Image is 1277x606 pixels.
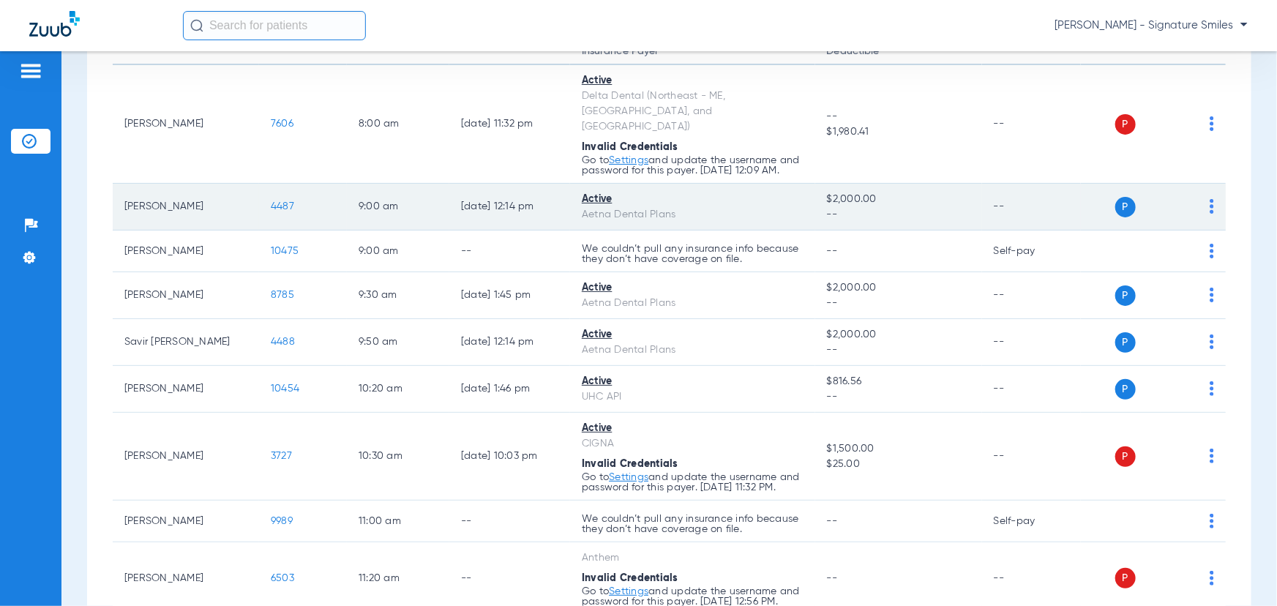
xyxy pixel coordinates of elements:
[827,516,838,526] span: --
[1210,449,1214,463] img: group-dot-blue.svg
[982,272,1081,319] td: --
[582,244,804,264] p: We couldn’t pull any insurance info because they don’t have coverage on file.
[827,44,970,59] span: Deductible
[827,441,970,457] span: $1,500.00
[113,366,259,413] td: [PERSON_NAME]
[347,65,449,184] td: 8:00 AM
[113,413,259,501] td: [PERSON_NAME]
[582,89,804,135] div: Delta Dental (Northeast - ME, [GEOGRAPHIC_DATA], and [GEOGRAPHIC_DATA])
[582,142,678,152] span: Invalid Credentials
[271,384,299,394] span: 10454
[582,73,804,89] div: Active
[1210,116,1214,131] img: group-dot-blue.svg
[113,272,259,319] td: [PERSON_NAME]
[1210,514,1214,528] img: group-dot-blue.svg
[982,319,1081,366] td: --
[1210,381,1214,396] img: group-dot-blue.svg
[582,343,804,358] div: Aetna Dental Plans
[609,586,648,596] a: Settings
[271,337,295,347] span: 4488
[827,296,970,311] span: --
[982,501,1081,542] td: Self-pay
[1210,334,1214,349] img: group-dot-blue.svg
[582,421,804,436] div: Active
[582,280,804,296] div: Active
[449,184,570,231] td: [DATE] 12:14 PM
[1210,199,1214,214] img: group-dot-blue.svg
[827,374,970,389] span: $816.56
[271,201,294,212] span: 4487
[827,280,970,296] span: $2,000.00
[449,231,570,272] td: --
[271,451,292,461] span: 3727
[827,207,970,222] span: --
[271,290,294,300] span: 8785
[582,192,804,207] div: Active
[827,573,838,583] span: --
[582,472,804,493] p: Go to and update the username and password for this payer. [DATE] 11:32 PM.
[827,192,970,207] span: $2,000.00
[113,184,259,231] td: [PERSON_NAME]
[1115,285,1136,306] span: P
[347,501,449,542] td: 11:00 AM
[271,573,294,583] span: 6503
[827,246,838,256] span: --
[982,65,1081,184] td: --
[827,124,970,140] span: $1,980.41
[1210,244,1214,258] img: group-dot-blue.svg
[827,457,970,472] span: $25.00
[113,65,259,184] td: [PERSON_NAME]
[347,231,449,272] td: 9:00 AM
[827,109,970,124] span: --
[1210,288,1214,302] img: group-dot-blue.svg
[982,413,1081,501] td: --
[1115,197,1136,217] span: P
[609,472,648,482] a: Settings
[347,366,449,413] td: 10:20 AM
[1115,379,1136,400] span: P
[271,119,293,129] span: 7606
[1115,568,1136,588] span: P
[183,11,366,40] input: Search for patients
[582,296,804,311] div: Aetna Dental Plans
[582,44,804,59] span: Insurance Payer
[1204,536,1277,606] iframe: Chat Widget
[449,501,570,542] td: --
[582,550,804,566] div: Anthem
[1115,332,1136,353] span: P
[29,11,80,37] img: Zuub Logo
[582,155,804,176] p: Go to and update the username and password for this payer. [DATE] 12:09 AM.
[19,62,42,80] img: hamburger-icon
[582,459,678,469] span: Invalid Credentials
[582,389,804,405] div: UHC API
[1115,446,1136,467] span: P
[609,155,648,165] a: Settings
[347,413,449,501] td: 10:30 AM
[347,184,449,231] td: 9:00 AM
[113,231,259,272] td: [PERSON_NAME]
[827,327,970,343] span: $2,000.00
[449,413,570,501] td: [DATE] 10:03 PM
[113,501,259,542] td: [PERSON_NAME]
[582,207,804,222] div: Aetna Dental Plans
[982,366,1081,413] td: --
[827,343,970,358] span: --
[449,272,570,319] td: [DATE] 1:45 PM
[582,573,678,583] span: Invalid Credentials
[582,514,804,534] p: We couldn’t pull any insurance info because they don’t have coverage on file.
[449,65,570,184] td: [DATE] 11:32 PM
[449,319,570,366] td: [DATE] 12:14 PM
[582,436,804,452] div: CIGNA
[347,272,449,319] td: 9:30 AM
[190,19,203,32] img: Search Icon
[582,327,804,343] div: Active
[582,374,804,389] div: Active
[827,389,970,405] span: --
[449,366,570,413] td: [DATE] 1:46 PM
[982,184,1081,231] td: --
[1055,18,1248,33] span: [PERSON_NAME] - Signature Smiles
[113,319,259,366] td: Savir [PERSON_NAME]
[982,231,1081,272] td: Self-pay
[271,516,293,526] span: 9989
